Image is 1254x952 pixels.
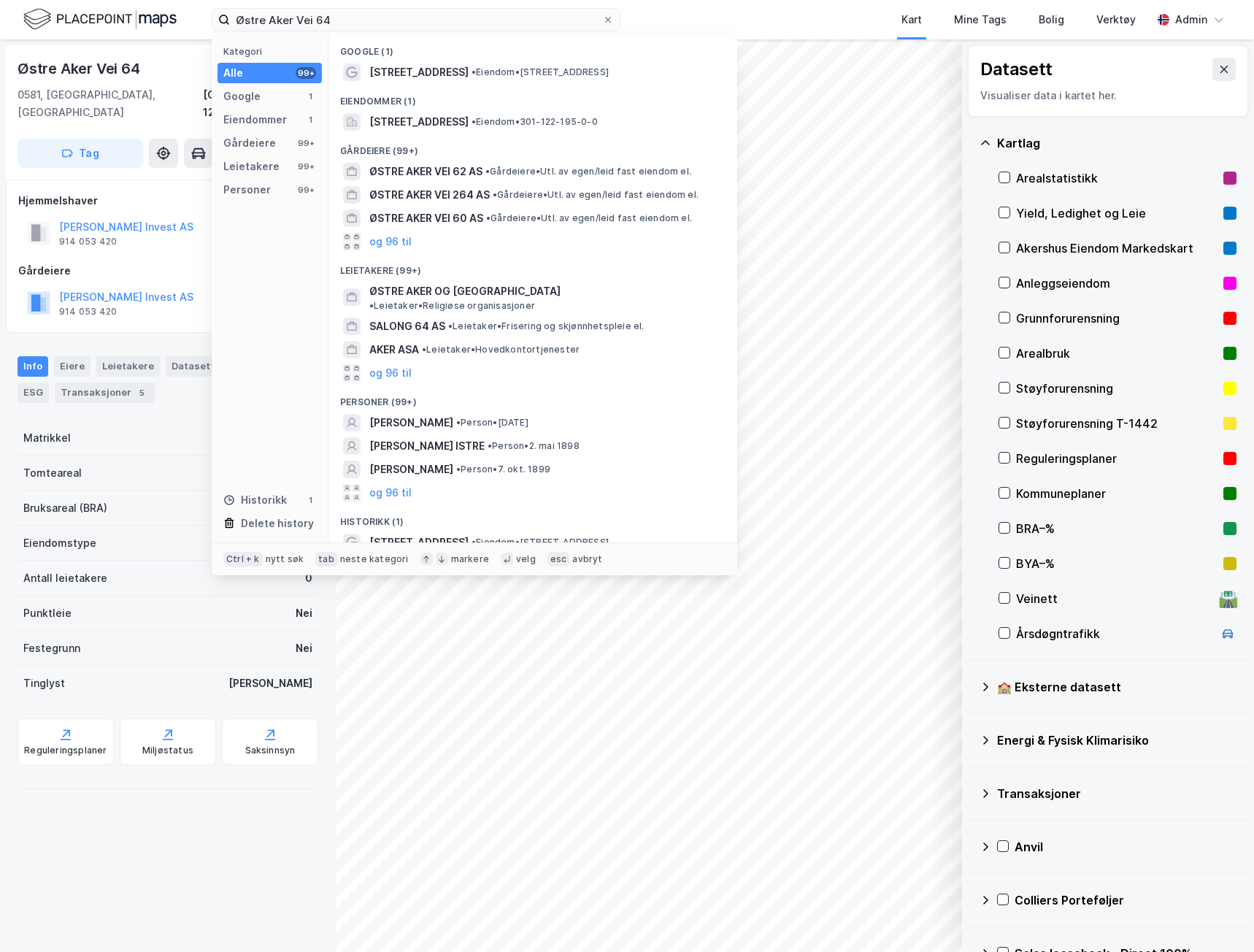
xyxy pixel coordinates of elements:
span: Leietaker • Frisering og skjønnhetspleie el. [448,320,645,332]
div: Kontrollprogram for chat [1181,882,1254,952]
div: Hjemmelshaver [18,192,318,210]
div: Ctrl + k [223,552,263,567]
div: Kartlag [997,134,1236,152]
div: 99+ [296,67,316,79]
div: Grunnforurensning [1016,310,1218,327]
div: Akershus Eiendom Markedskart [1016,239,1218,257]
span: • [456,464,461,475]
span: Person • 7. okt. 1899 [456,464,550,475]
div: Gårdeiere (99+) [328,134,737,160]
div: Leietakere (99+) [328,253,737,280]
div: Eiere [54,356,91,377]
span: ØSTRE AKER VEI 60 AS [369,210,483,227]
div: Nei [296,604,312,622]
div: Info [18,356,48,377]
div: Bruksareal (BRA) [23,499,107,517]
button: og 96 til [369,233,412,250]
div: Kart [901,11,922,28]
div: Saksinnsyn [245,745,296,756]
div: Datasett [166,356,238,377]
div: Transaksjoner [55,383,155,403]
div: Google (1) [328,34,737,61]
div: neste kategori [340,553,409,565]
div: Matrikkel [23,429,71,447]
div: avbryt [572,553,602,565]
span: SALONG 64 AS [369,318,445,335]
div: Reguleringsplaner [24,745,107,756]
span: ØSTRE AKER OG [GEOGRAPHIC_DATA] [369,283,561,300]
div: Bolig [1039,11,1064,28]
div: Eiendommer (1) [328,84,737,110]
div: Datasett [980,58,1053,81]
div: Støyforurensning T-1442 [1016,415,1218,432]
span: • [448,320,453,331]
div: [GEOGRAPHIC_DATA], 122/195 [203,86,318,121]
div: Reguleringsplaner [1016,450,1218,467]
div: 99+ [296,137,316,149]
span: Gårdeiere • Utl. av egen/leid fast eiendom el. [485,166,691,177]
span: Gårdeiere • Utl. av egen/leid fast eiendom el. [493,189,699,201]
div: Colliers Porteføljer [1015,891,1236,909]
div: 99+ [296,184,316,196]
div: Veinett [1016,590,1213,607]
div: tab [315,552,337,567]
div: Nei [296,640,312,657]
iframe: Chat Widget [1181,882,1254,952]
span: • [486,212,491,223]
span: [STREET_ADDRESS] [369,64,469,81]
div: BRA–% [1016,520,1218,537]
span: Eiendom • 301-122-195-0-0 [472,116,598,128]
span: • [422,344,426,355]
div: Festegrunn [23,640,80,657]
div: Kommuneplaner [1016,485,1218,502]
div: nytt søk [266,553,304,565]
div: Leietakere [96,356,160,377]
div: Eiendommer [223,111,287,128]
div: Verktøy [1096,11,1136,28]
div: Årsdøgntrafikk [1016,625,1213,642]
span: • [493,189,497,200]
div: ESG [18,383,49,403]
span: Gårdeiere • Utl. av egen/leid fast eiendom el. [486,212,692,224]
span: AKER ASA [369,341,419,358]
div: 0 [305,569,312,587]
div: 1 [304,114,316,126]
div: Arealbruk [1016,345,1218,362]
div: Transaksjoner [997,785,1236,802]
div: 1 [304,91,316,102]
div: BYA–% [1016,555,1218,572]
div: 1 [304,494,316,506]
div: Personer [223,181,271,199]
span: • [472,537,476,548]
div: Anvil [1015,838,1236,856]
span: Leietaker • Hovedkontortjenester [422,344,580,356]
span: Eiendom • [STREET_ADDRESS] [472,66,609,78]
span: Leietaker • Religiøse organisasjoner [369,300,535,312]
div: 🏫 Eksterne datasett [997,678,1236,696]
div: Mine Tags [954,11,1007,28]
div: Energi & Fysisk Klimarisiko [997,732,1236,749]
div: Anleggseiendom [1016,275,1218,292]
div: Miljøstatus [142,745,193,756]
span: • [369,300,374,311]
div: Støyforurensning [1016,380,1218,397]
div: Leietakere [223,158,280,175]
div: velg [516,553,536,565]
span: • [485,166,490,177]
span: Eiendom • [STREET_ADDRESS] [472,537,609,548]
div: esc [547,552,570,567]
div: 0581, [GEOGRAPHIC_DATA], [GEOGRAPHIC_DATA] [18,86,203,121]
div: 🛣️ [1218,589,1238,608]
div: Tomteareal [23,464,82,482]
div: Yield, Ledighet og Leie [1016,204,1218,222]
div: 5 [134,385,149,400]
div: 914 053 420 [59,236,117,247]
div: Admin [1175,11,1207,28]
div: Google [223,88,261,105]
img: logo.f888ab2527a4732fd821a326f86c7f29.svg [23,7,177,32]
div: Antall leietakere [23,569,107,587]
div: [PERSON_NAME] [228,675,312,692]
div: Tinglyst [23,675,65,692]
span: [PERSON_NAME] [369,414,453,431]
input: Søk på adresse, matrikkel, gårdeiere, leietakere eller personer [230,9,602,31]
